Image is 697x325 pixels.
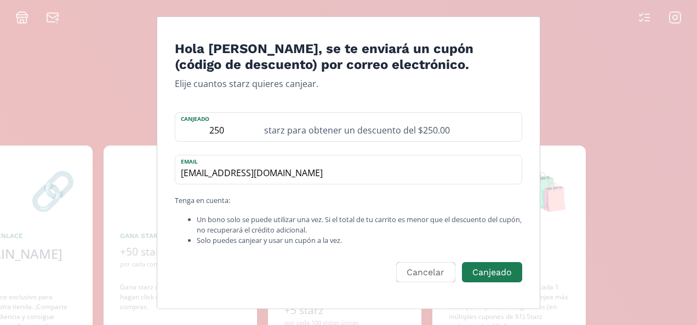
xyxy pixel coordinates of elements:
[157,16,540,309] div: Edit Program
[175,155,511,165] label: email
[258,112,522,141] div: starz para obtener un descuento del $250.00
[197,214,522,235] li: Un bono solo se puede utilizar una vez. Si el total de tu carrito es menor que el descuento del c...
[175,112,258,123] label: Canjeado
[175,77,522,90] p: Elije cuantos starz quieres canjear.
[175,195,522,205] p: Tenga en cuenta:
[197,235,522,246] li: Solo puedes canjear y usar un cupón a la vez.
[396,263,455,283] button: Cancelar
[462,263,522,283] button: Canjeado
[175,41,522,73] h4: Hola [PERSON_NAME], se te enviará un cupón (código de descuento) por correo electrónico.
